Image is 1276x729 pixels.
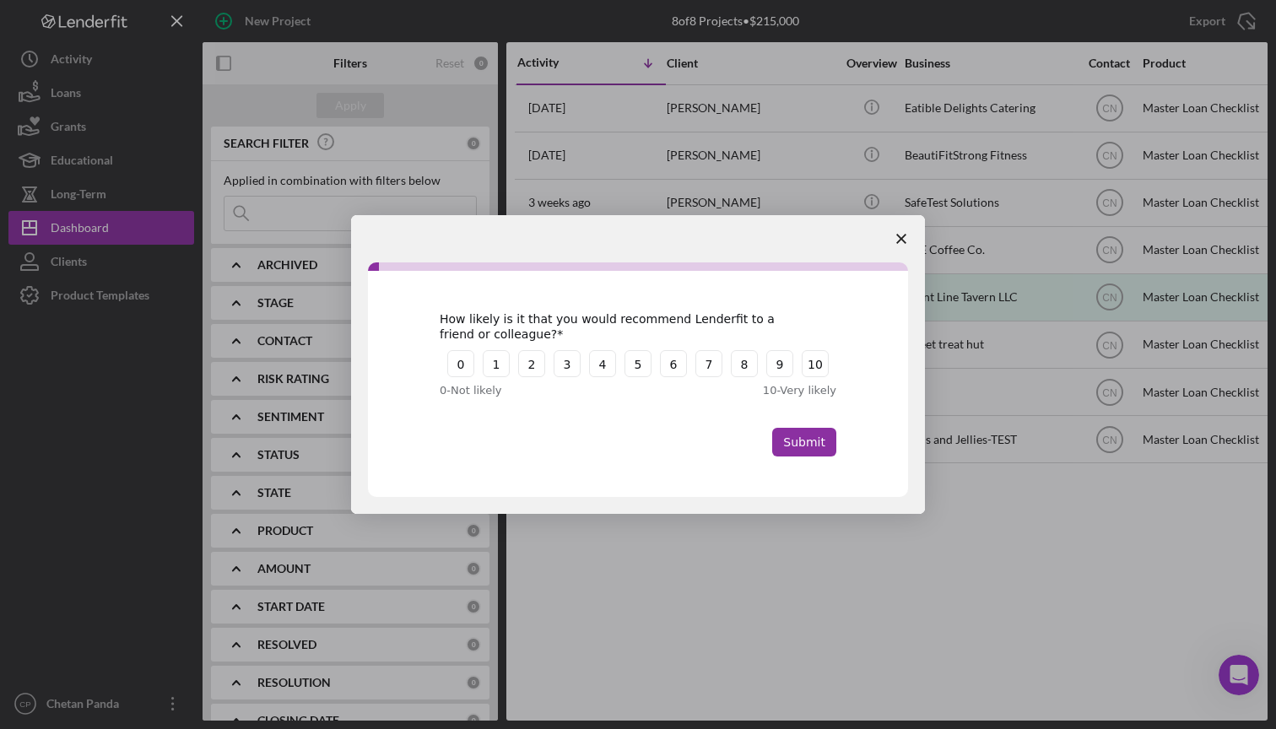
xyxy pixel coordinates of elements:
button: 10 [802,350,829,377]
button: 8 [731,350,758,377]
span: Close survey [878,215,925,262]
div: How likely is it that you would recommend Lenderfit to a friend or colleague? [440,311,811,342]
button: 5 [624,350,652,377]
div: 10 - Very likely [684,382,836,399]
button: 3 [554,350,581,377]
button: 9 [766,350,793,377]
button: 0 [447,350,474,377]
button: 1 [483,350,510,377]
button: 6 [660,350,687,377]
button: 7 [695,350,722,377]
button: 2 [518,350,545,377]
button: Submit [772,428,836,456]
div: 0 - Not likely [440,382,592,399]
button: 4 [589,350,616,377]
